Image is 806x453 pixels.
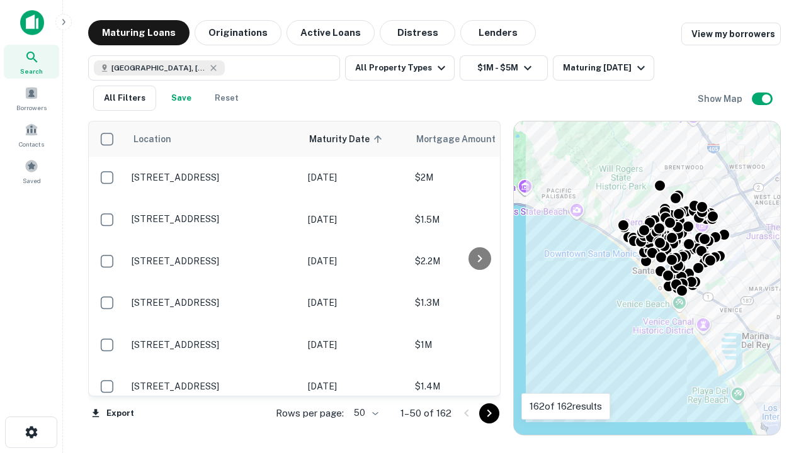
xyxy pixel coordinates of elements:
div: 50 [349,404,380,422]
a: Contacts [4,118,59,152]
p: [DATE] [308,171,402,184]
p: [STREET_ADDRESS] [132,297,295,308]
button: Save your search to get updates of matches that match your search criteria. [161,86,201,111]
span: Search [20,66,43,76]
p: $1.3M [415,296,541,310]
p: $1M [415,338,541,352]
p: [DATE] [308,338,402,352]
p: [STREET_ADDRESS] [132,255,295,267]
p: [DATE] [308,379,402,393]
button: Distress [380,20,455,45]
span: Contacts [19,139,44,149]
span: Location [133,131,171,147]
th: Location [125,121,302,157]
p: [STREET_ADDRESS] [132,172,295,183]
h6: Show Map [698,92,744,106]
p: [STREET_ADDRESS] [132,339,295,350]
a: Search [4,45,59,79]
p: [DATE] [308,296,402,310]
button: Maturing [DATE] [553,55,654,81]
a: Saved [4,154,59,188]
button: Reset [207,86,247,111]
button: [GEOGRAPHIC_DATA], [GEOGRAPHIC_DATA], [GEOGRAPHIC_DATA] [88,55,340,81]
button: All Property Types [345,55,455,81]
th: Mortgage Amount [409,121,547,157]
span: [GEOGRAPHIC_DATA], [GEOGRAPHIC_DATA], [GEOGRAPHIC_DATA] [111,62,206,74]
button: Originations [195,20,281,45]
a: Borrowers [4,81,59,115]
button: Go to next page [479,403,499,423]
button: $1M - $5M [460,55,548,81]
p: $1.5M [415,213,541,226]
button: Lenders [460,20,536,45]
button: Maturing Loans [88,20,190,45]
p: $2M [415,171,541,184]
p: $2.2M [415,254,541,268]
p: 1–50 of 162 [400,406,451,421]
button: Active Loans [287,20,375,45]
a: View my borrowers [681,23,781,45]
p: Rows per page: [276,406,344,421]
span: Maturity Date [309,131,386,147]
span: Borrowers [16,103,47,113]
p: [DATE] [308,254,402,268]
span: Saved [23,176,41,186]
iframe: Chat Widget [743,352,806,413]
button: All Filters [93,86,156,111]
th: Maturity Date [302,121,409,157]
p: $1.4M [415,379,541,393]
p: 162 of 162 results [530,399,602,414]
p: [DATE] [308,213,402,226]
div: Maturing [DATE] [563,60,649,75]
img: capitalize-icon.png [20,10,44,35]
p: [STREET_ADDRESS] [132,213,295,225]
p: [STREET_ADDRESS] [132,381,295,392]
span: Mortgage Amount [416,131,512,147]
button: Export [88,404,137,423]
div: 0 0 [514,121,780,435]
